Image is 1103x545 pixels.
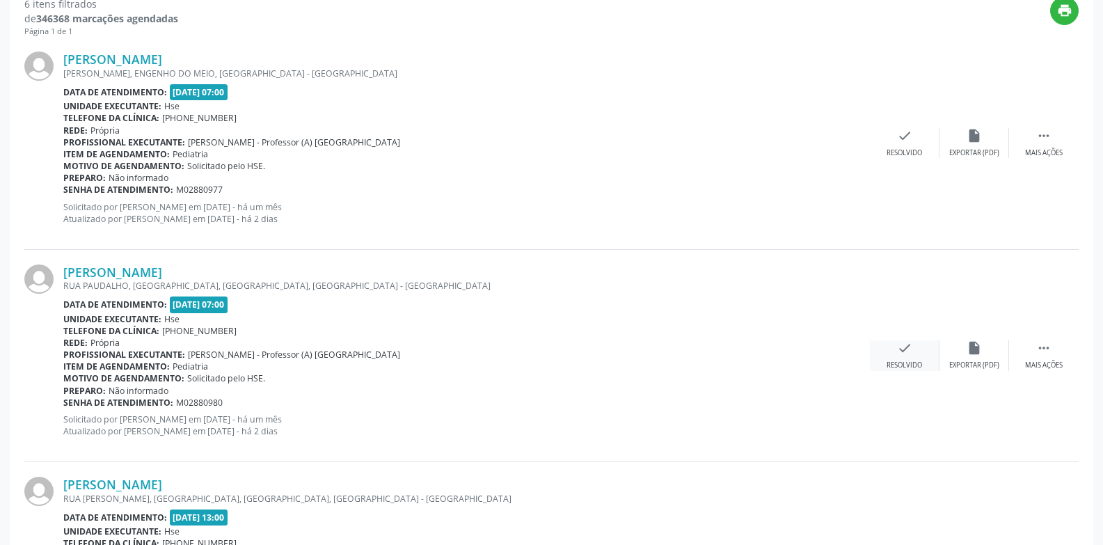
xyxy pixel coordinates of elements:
b: Profissional executante: [63,349,185,361]
i:  [1036,128,1052,143]
p: Solicitado por [PERSON_NAME] em [DATE] - há um mês Atualizado por [PERSON_NAME] em [DATE] - há 2 ... [63,201,870,225]
b: Profissional executante: [63,136,185,148]
div: [PERSON_NAME], ENGENHO DO MEIO, [GEOGRAPHIC_DATA] - [GEOGRAPHIC_DATA] [63,68,870,79]
div: de [24,11,178,26]
a: [PERSON_NAME] [63,264,162,280]
i: print [1057,3,1072,18]
b: Item de agendamento: [63,361,170,372]
div: Resolvido [887,148,922,158]
b: Rede: [63,337,88,349]
span: [PHONE_NUMBER] [162,112,237,124]
div: RUA [PERSON_NAME], [GEOGRAPHIC_DATA], [GEOGRAPHIC_DATA], [GEOGRAPHIC_DATA] - [GEOGRAPHIC_DATA] [63,493,870,505]
div: Exportar (PDF) [949,361,999,370]
span: M02880980 [176,397,223,409]
i: insert_drive_file [967,340,982,356]
b: Unidade executante: [63,526,161,537]
b: Telefone da clínica: [63,325,159,337]
span: Pediatria [173,148,208,160]
b: Motivo de agendamento: [63,372,184,384]
b: Data de atendimento: [63,512,167,523]
div: Mais ações [1025,361,1063,370]
span: M02880977 [176,184,223,196]
b: Telefone da clínica: [63,112,159,124]
b: Preparo: [63,385,106,397]
i:  [1036,340,1052,356]
span: Solicitado pelo HSE. [187,160,265,172]
b: Unidade executante: [63,100,161,112]
div: Mais ações [1025,148,1063,158]
b: Senha de atendimento: [63,184,173,196]
a: [PERSON_NAME] [63,477,162,492]
span: Hse [164,526,180,537]
span: Hse [164,313,180,325]
span: [PERSON_NAME] - Professor (A) [GEOGRAPHIC_DATA] [188,349,400,361]
b: Item de agendamento: [63,148,170,160]
span: Não informado [109,172,168,184]
span: Não informado [109,385,168,397]
b: Rede: [63,125,88,136]
span: [PHONE_NUMBER] [162,325,237,337]
div: Exportar (PDF) [949,148,999,158]
i: check [897,340,912,356]
img: img [24,477,54,506]
i: insert_drive_file [967,128,982,143]
span: Pediatria [173,361,208,372]
strong: 346368 marcações agendadas [36,12,178,25]
b: Preparo: [63,172,106,184]
div: Página 1 de 1 [24,26,178,38]
span: [DATE] 07:00 [170,297,228,313]
span: Própria [90,337,120,349]
span: [DATE] 13:00 [170,510,228,526]
span: Solicitado pelo HSE. [187,372,265,384]
span: Própria [90,125,120,136]
b: Senha de atendimento: [63,397,173,409]
span: [PERSON_NAME] - Professor (A) [GEOGRAPHIC_DATA] [188,136,400,148]
span: Hse [164,100,180,112]
p: Solicitado por [PERSON_NAME] em [DATE] - há um mês Atualizado por [PERSON_NAME] em [DATE] - há 2 ... [63,413,870,437]
a: [PERSON_NAME] [63,52,162,67]
div: Resolvido [887,361,922,370]
b: Unidade executante: [63,313,161,325]
img: img [24,264,54,294]
img: img [24,52,54,81]
div: RUA PAUDALHO, [GEOGRAPHIC_DATA], [GEOGRAPHIC_DATA], [GEOGRAPHIC_DATA] - [GEOGRAPHIC_DATA] [63,280,870,292]
span: [DATE] 07:00 [170,84,228,100]
b: Data de atendimento: [63,299,167,310]
b: Motivo de agendamento: [63,160,184,172]
i: check [897,128,912,143]
b: Data de atendimento: [63,86,167,98]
